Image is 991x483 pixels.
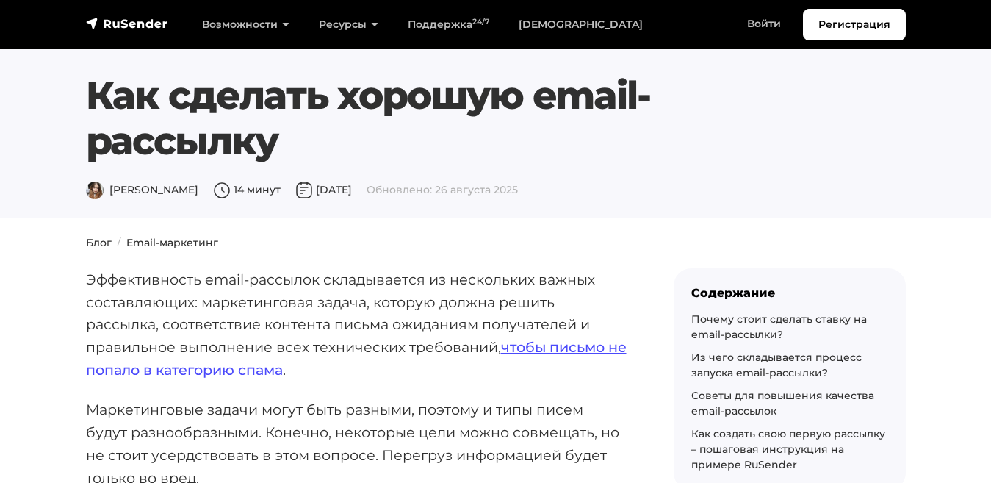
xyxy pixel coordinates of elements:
[732,9,796,39] a: Войти
[504,10,657,40] a: [DEMOGRAPHIC_DATA]
[295,183,352,196] span: [DATE]
[86,268,627,382] p: Эффективность email-рассылок складывается из нескольких важных составляющих: маркетинговая задача...
[803,9,906,40] a: Регистрация
[691,427,885,471] a: Как создать свою первую рассылку – пошаговая инструкция на примере RuSender
[367,183,518,196] span: Обновлено: 26 августа 2025
[86,236,112,249] a: Блог
[691,286,888,300] div: Содержание
[77,235,915,251] nav: breadcrumb
[187,10,304,40] a: Возможности
[213,183,281,196] span: 14 минут
[472,17,489,26] sup: 24/7
[295,182,313,199] img: Дата публикации
[393,10,504,40] a: Поддержка24/7
[691,389,874,418] a: Советы для повышения качества email-рассылок
[691,351,862,379] a: Из чего складывается процесс запуска email-рассылки?
[86,338,627,379] a: чтобы письмо не попало в категорию спама
[86,16,168,31] img: RuSender
[213,182,231,199] img: Время чтения
[112,235,218,251] li: Email-маркетинг
[304,10,393,40] a: Ресурсы
[86,73,836,165] h1: Как сделать хорошую email-рассылку
[86,183,198,196] span: [PERSON_NAME]
[691,312,867,341] a: Почему стоит сделать ставку на email-рассылки?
